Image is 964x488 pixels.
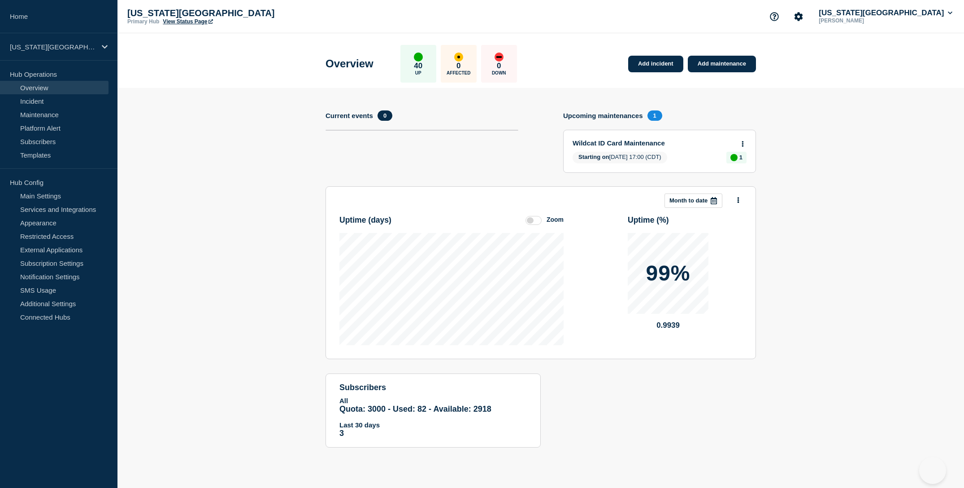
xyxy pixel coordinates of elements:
[326,57,373,70] h1: Overview
[127,18,159,25] p: Primary Hub
[573,152,667,163] span: [DATE] 17:00 (CDT)
[817,9,954,18] button: [US_STATE][GEOGRAPHIC_DATA]
[647,110,662,121] span: 1
[378,110,392,121] span: 0
[454,53,463,62] div: affected
[414,62,422,70] p: 40
[339,429,527,438] p: 3
[573,139,734,147] a: Wildcat ID Card Maintenance
[669,197,708,204] p: Month to date
[628,321,708,330] p: 0.9939
[495,53,504,62] div: down
[578,154,609,160] span: Starting on
[646,263,690,284] p: 99%
[789,7,808,26] button: Account settings
[664,193,722,208] button: Month to date
[765,7,784,26] button: Support
[339,383,527,392] h4: subscribers
[415,70,421,75] p: Up
[127,8,307,18] p: [US_STATE][GEOGRAPHIC_DATA]
[547,216,564,223] div: Zoom
[628,215,669,225] h3: Uptime ( % )
[339,421,527,429] p: Last 30 days
[730,154,738,161] div: up
[10,43,96,51] p: [US_STATE][GEOGRAPHIC_DATA]
[919,457,946,484] iframe: Help Scout Beacon - Open
[163,18,213,25] a: View Status Page
[817,18,910,24] p: [PERSON_NAME]
[339,215,391,225] h3: Uptime ( days )
[326,112,373,119] h4: Current events
[497,62,501,70] p: 0
[339,404,491,413] span: Quota: 3000 - Used: 82 - Available: 2918
[447,70,470,75] p: Affected
[739,154,743,161] p: 1
[456,62,460,70] p: 0
[492,70,506,75] p: Down
[628,56,683,72] a: Add incident
[563,112,643,119] h4: Upcoming maintenances
[688,56,756,72] a: Add maintenance
[414,53,423,62] div: up
[339,397,527,404] p: All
